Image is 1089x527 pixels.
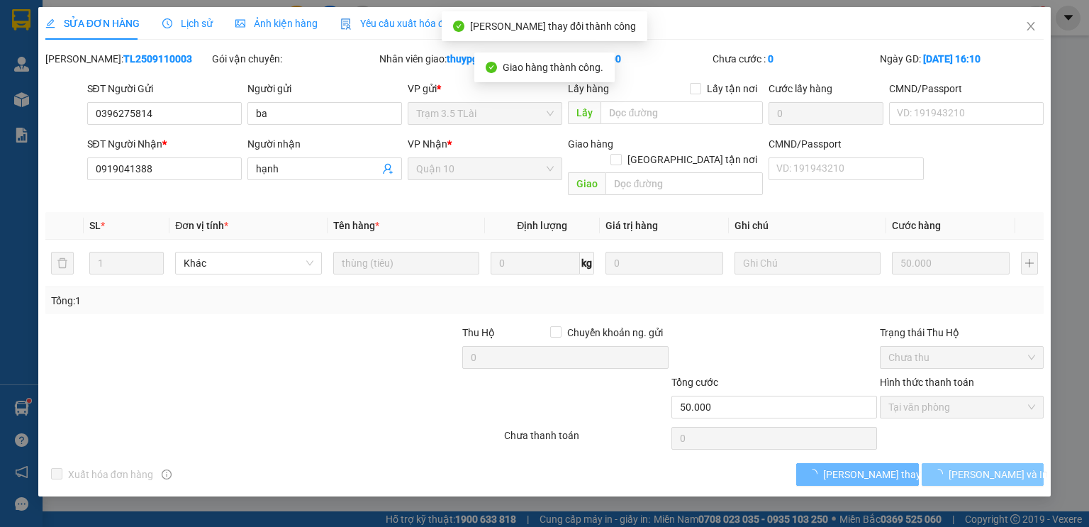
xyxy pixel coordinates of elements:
span: close [1025,21,1037,32]
span: SỬA ĐƠN HÀNG [45,18,140,29]
span: chú châu CMND: [40,103,118,114]
span: MAI CMND: [32,91,85,103]
input: Dọc đường [605,172,763,195]
span: Lấy hàng [568,83,609,94]
span: check-circle [453,21,464,32]
input: 0 [605,252,723,274]
span: Cước hàng [892,220,941,231]
div: VP gửi [408,81,562,96]
span: Lịch sử [162,18,213,29]
span: 06:53 [128,6,153,18]
input: Cước lấy hàng [769,102,883,125]
label: Cước lấy hàng [769,83,832,94]
span: loading [933,469,949,479]
div: CMND/Passport [889,81,1044,96]
span: Tại văn phòng [888,396,1035,418]
button: [PERSON_NAME] và In [922,463,1044,486]
strong: N.gửi: [4,91,85,103]
span: picture [235,18,245,28]
span: loading [808,469,823,479]
span: [PERSON_NAME] và In [949,467,1048,482]
div: Chưa thanh toán [503,428,669,453]
input: 0 [892,252,1010,274]
input: Ghi Chú [735,252,881,274]
span: Lấy tận nơi [701,81,763,96]
div: Cước rồi : [546,51,710,67]
button: plus [1021,252,1038,274]
span: check-circle [486,62,497,73]
span: [PERSON_NAME] thay đổi thành công [470,21,636,32]
button: [PERSON_NAME] thay đổi [796,463,919,486]
span: [PERSON_NAME] thay đổi [823,467,937,482]
span: Đơn vị tính [175,220,228,231]
div: Người gửi [247,81,402,96]
span: Định lượng [517,220,567,231]
div: [PERSON_NAME]: [45,51,209,67]
span: Trạm 128 [20,51,63,62]
span: Khác [184,253,313,274]
span: Trạm 3.5 TLài [416,103,554,124]
th: Ghi chú [729,212,886,240]
span: 02513608553 [85,51,147,62]
span: Thu Hộ [462,327,495,338]
strong: VP: SĐT: [4,51,147,62]
span: Lấy [568,101,601,124]
input: VD: Bàn, Ghế [333,252,479,274]
span: PHIẾU GIAO HÀNG [40,62,152,78]
span: kg [580,252,594,274]
span: info-circle [162,470,172,479]
div: SĐT Người Nhận [87,136,242,152]
span: Chuyển khoản ng. gửi [562,325,669,340]
div: SĐT Người Gửi [87,81,242,96]
button: Close [1011,7,1051,47]
span: Giao hàng thành công. [503,62,603,73]
div: Nhân viên giao: [379,51,543,67]
span: clock-circle [162,18,172,28]
b: thuypgd.tpd [447,53,501,65]
span: Quận 10 [416,158,554,179]
div: Ngày GD: [880,51,1044,67]
strong: THIÊN PHÁT ĐẠT [4,35,107,51]
span: [DATE] [155,6,185,18]
b: 0 [768,53,774,65]
strong: CTY XE KHÁCH [61,18,152,33]
button: delete [51,252,74,274]
span: Yêu cầu xuất hóa đơn điện tử [340,18,490,29]
span: Giao [568,172,605,195]
span: Giao hàng [568,138,613,150]
div: Trạng thái Thu Hộ [880,325,1044,340]
div: Gói vận chuyển: [212,51,376,67]
span: [GEOGRAPHIC_DATA] tận nơi [622,152,763,167]
span: Ảnh kiện hàng [235,18,318,29]
div: CMND/Passport [769,136,923,152]
strong: N.nhận: [4,103,118,114]
span: VP Nhận [408,138,447,150]
span: Chưa thu [888,347,1035,368]
span: Xuất hóa đơn hàng [62,467,159,482]
span: SL [89,220,101,231]
span: TP2509110015 [28,6,98,18]
label: Hình thức thanh toán [880,377,974,388]
div: Chưa cước : [713,51,876,67]
b: TL2509110003 [123,53,192,65]
span: Giá trị hàng [605,220,658,231]
span: Tổng cước [671,377,718,388]
b: [DATE] 16:10 [923,53,981,65]
div: Tổng: 1 [51,293,421,309]
span: user-add [382,163,393,174]
span: Tên hàng [333,220,379,231]
input: Dọc đường [601,101,763,124]
span: edit [45,18,55,28]
img: icon [340,18,352,30]
div: Người nhận [247,136,402,152]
